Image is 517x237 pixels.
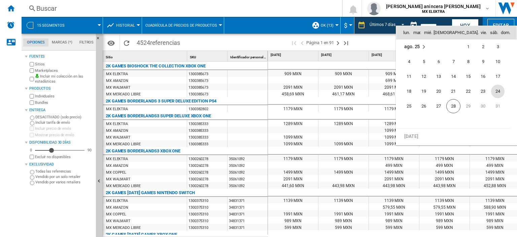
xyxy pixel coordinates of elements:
[416,84,431,99] td: Tuesday August 19 2025
[490,84,511,99] td: Sunday August 24 2025
[461,70,475,83] span: 15
[476,84,490,99] td: Saturday August 23 2025
[476,69,490,84] td: Saturday August 16 2025
[412,26,422,39] th: mar.
[491,40,505,54] span: 3
[461,69,476,84] td: Friday August 15 2025
[396,39,446,54] td: August 2025
[417,99,430,113] span: 26
[434,26,479,39] th: [DEMOGRAPHIC_DATA].
[402,99,416,113] span: 25
[431,54,446,69] td: Wednesday August 6 2025
[417,85,430,98] span: 19
[396,114,511,129] tr: Week undefined
[396,84,511,99] tr: Week 4
[431,69,446,84] td: Wednesday August 13 2025
[461,84,476,99] td: Friday August 22 2025
[404,44,420,49] span: ago. 25
[396,69,511,84] tr: Week 3
[490,69,511,84] td: Sunday August 17 2025
[402,85,416,98] span: 18
[396,99,511,114] tr: Week 5
[490,54,511,69] td: Sunday August 10 2025
[446,99,461,114] td: Thursday August 28 2025
[396,54,511,69] tr: Week 2
[447,85,460,98] span: 21
[404,133,418,139] span: [DATE]
[447,55,460,68] span: 7
[461,54,476,69] td: Friday August 8 2025
[431,99,446,114] td: Wednesday August 27 2025
[432,70,445,83] span: 13
[446,54,461,69] td: Thursday August 7 2025
[479,26,489,39] th: vie.
[447,70,460,83] span: 14
[446,99,460,113] span: 28
[461,39,476,54] td: Friday August 1 2025
[396,69,416,84] td: Monday August 11 2025
[476,70,490,83] span: 16
[446,69,461,84] td: Thursday August 14 2025
[461,40,475,54] span: 1
[402,55,416,68] span: 4
[476,39,490,54] td: Saturday August 2 2025
[476,85,490,98] span: 23
[396,128,511,144] tr: Week undefined
[396,54,416,69] td: Monday August 4 2025
[417,70,430,83] span: 12
[476,54,490,69] td: Saturday August 9 2025
[476,99,490,114] td: Saturday August 30 2025
[489,26,499,39] th: sáb.
[476,40,490,54] span: 2
[491,55,505,68] span: 10
[417,55,430,68] span: 5
[490,99,511,114] td: Sunday August 31 2025
[396,84,416,99] td: Monday August 18 2025
[431,84,446,99] td: Wednesday August 20 2025
[446,84,461,99] td: Thursday August 21 2025
[461,55,475,68] span: 8
[491,70,505,83] span: 17
[396,39,511,54] tr: Week 1
[423,26,434,39] th: mié.
[396,99,416,114] td: Monday August 25 2025
[416,69,431,84] td: Tuesday August 12 2025
[461,99,476,114] td: Friday August 29 2025
[432,85,445,98] span: 20
[476,55,490,68] span: 9
[432,55,445,68] span: 6
[461,85,475,98] span: 22
[432,99,445,113] span: 27
[416,99,431,114] td: Tuesday August 26 2025
[402,70,416,83] span: 11
[490,39,511,54] td: Sunday August 3 2025
[416,54,431,69] td: Tuesday August 5 2025
[491,85,505,98] span: 24
[396,26,517,145] md-calendar: Calendar
[396,26,412,39] th: lun.
[499,26,517,39] th: dom.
